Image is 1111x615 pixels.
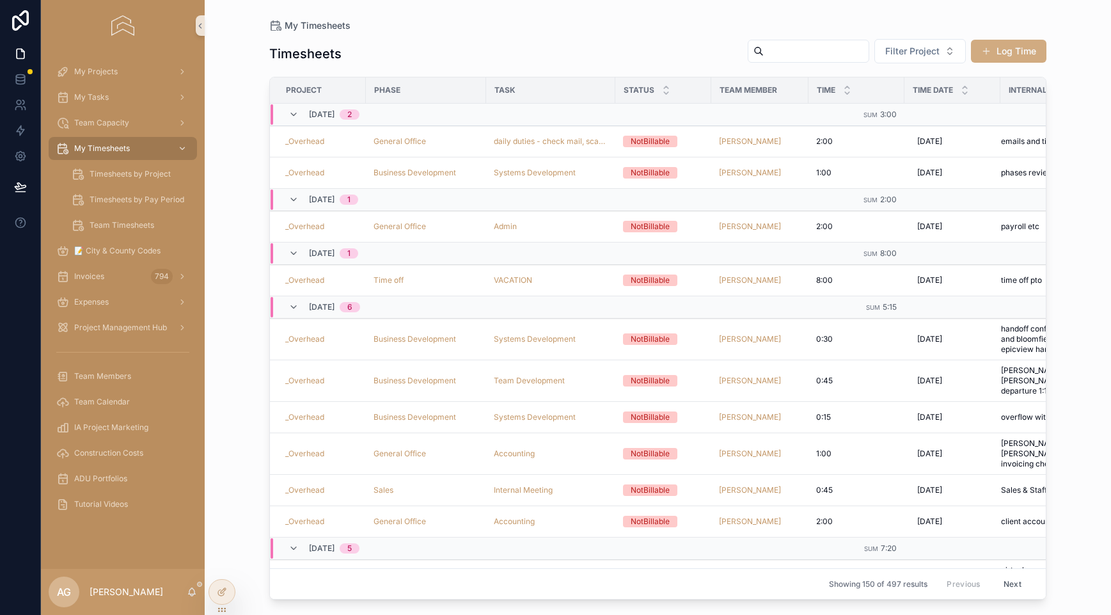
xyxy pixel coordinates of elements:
a: NotBillable [623,484,704,496]
a: Sales [374,485,393,495]
div: NotBillable [631,167,670,179]
a: Log Time [971,40,1046,63]
span: overflow with phil [1001,412,1065,422]
img: App logo [111,15,134,36]
a: Sales [374,485,478,495]
div: NotBillable [631,375,670,387]
span: [DATE] [917,168,942,178]
span: [DATE] [309,109,335,120]
a: Business Development [374,168,456,178]
a: NotBillable [623,221,704,232]
a: 📝 City & County Codes [49,239,197,262]
a: Business Development [374,376,478,386]
a: [PERSON_NAME] [719,221,781,232]
span: 7:20 [881,543,897,553]
a: [PERSON_NAME] [719,516,781,527]
a: [PERSON_NAME] [719,168,781,178]
a: Construction Costs [49,442,197,465]
a: Team Timesheets [64,214,197,237]
a: Invoices794 [49,265,197,288]
span: 8:00 [816,275,833,285]
a: [PERSON_NAME] [719,168,801,178]
a: _Overhead [285,412,324,422]
span: payroll etc [1001,221,1039,232]
a: [PERSON_NAME] [719,275,801,285]
a: NotBillable [623,375,704,387]
span: [DATE] [917,412,942,422]
a: NotBillable [623,516,704,527]
span: Systems Development [494,334,576,344]
span: _Overhead [285,334,324,344]
a: My Timesheets [49,137,197,160]
a: [PERSON_NAME] [719,221,801,232]
span: [DATE] [917,275,942,285]
span: 0:15 [816,412,831,422]
span: Construction Costs [74,448,143,458]
span: ADU Portfolios [74,474,127,484]
span: _Overhead [285,449,324,459]
a: Systems Development [494,168,576,178]
a: General Office [374,136,478,147]
span: Time [817,85,835,95]
span: _Overhead [285,136,324,147]
a: 0:45 [816,485,897,495]
span: 📝 City & County Codes [74,246,161,256]
a: _Overhead [285,376,324,386]
a: Accounting [494,449,608,459]
span: time off pto [1001,275,1042,285]
a: [PERSON_NAME] [719,275,781,285]
span: 2:00 [816,136,833,147]
a: NotBillable [623,167,704,179]
span: Systems Development [494,412,576,422]
span: 1:00 [816,449,831,459]
span: Business Development [374,376,456,386]
span: Time Date [913,85,953,95]
span: _Overhead [285,275,324,285]
span: [DATE] [917,136,942,147]
a: My Tasks [49,86,197,109]
a: Admin [494,221,517,232]
a: NotBillable [623,448,704,459]
div: 1 [347,195,351,205]
a: [PERSON_NAME] [719,376,801,386]
a: Time off [374,275,478,285]
span: [DATE] [309,543,335,554]
span: Timesheets by Project [90,169,171,179]
a: [PERSON_NAME] [719,136,781,147]
a: [PERSON_NAME] [719,334,781,344]
a: Tutorial Videos [49,493,197,516]
div: scrollable content [41,51,205,532]
span: Showing 150 of 497 results [829,579,927,589]
span: Team Capacity [74,118,129,128]
small: Sum [863,196,878,204]
small: Sum [863,111,878,118]
span: [PERSON_NAME] [719,449,781,459]
small: Sum [863,250,878,257]
span: AG [57,584,71,600]
a: Accounting [494,449,535,459]
span: Phase [374,85,400,95]
a: Timesheets by Project [64,163,197,186]
span: 0:45 [816,376,833,386]
a: Accounting [494,516,535,527]
a: 0:30 [816,334,897,344]
a: [PERSON_NAME] [719,485,781,495]
a: [DATE] [912,270,993,291]
span: General Office [374,516,426,527]
a: 2:00 [816,221,897,232]
a: Time off [374,275,404,285]
a: Team Calendar [49,390,197,413]
span: Team Timesheets [90,220,154,230]
a: [PERSON_NAME] [719,412,781,422]
a: IA Project Marketing [49,416,197,439]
